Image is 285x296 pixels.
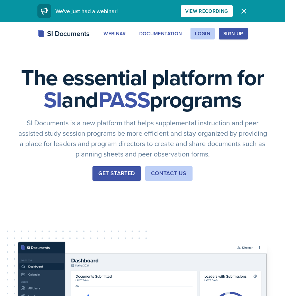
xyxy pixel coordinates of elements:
[195,31,210,36] div: Login
[181,5,233,17] button: View Recording
[185,8,228,14] div: View Recording
[99,28,130,39] button: Webinar
[219,28,248,39] button: Sign Up
[190,28,215,39] button: Login
[139,31,182,36] div: Documentation
[104,31,126,36] div: Webinar
[98,169,135,178] div: Get Started
[151,169,187,178] div: Contact Us
[55,7,118,15] span: We've just had a webinar!
[145,166,193,181] button: Contact Us
[135,28,187,39] button: Documentation
[223,31,243,36] div: Sign Up
[92,166,141,181] button: Get Started
[37,28,89,39] div: SI Documents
